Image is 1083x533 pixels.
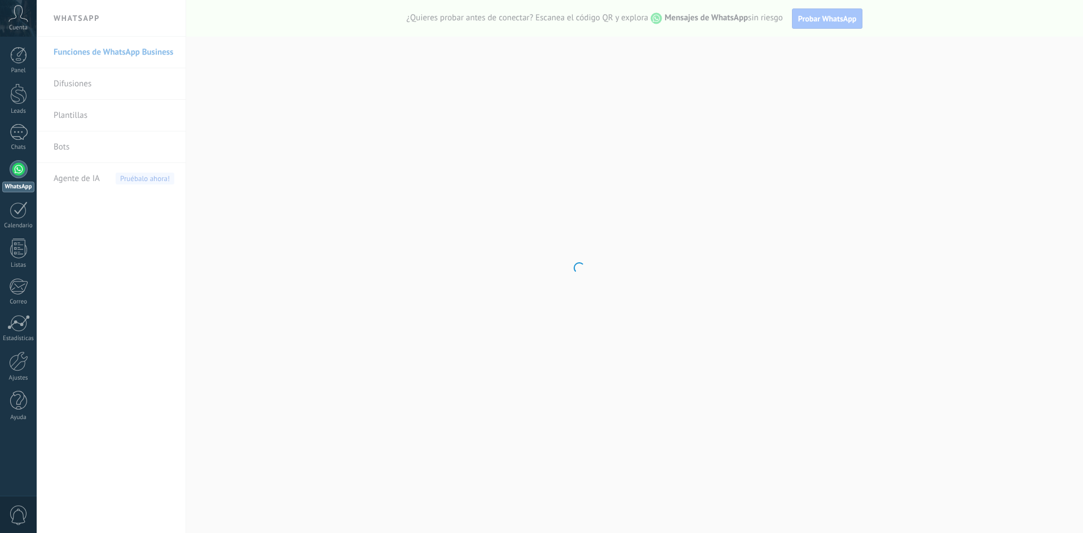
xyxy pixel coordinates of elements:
[2,144,35,151] div: Chats
[2,414,35,421] div: Ayuda
[2,108,35,115] div: Leads
[2,262,35,269] div: Listas
[2,67,35,74] div: Panel
[2,298,35,306] div: Correo
[2,222,35,230] div: Calendario
[9,24,28,32] span: Cuenta
[2,375,35,382] div: Ajustes
[2,335,35,342] div: Estadísticas
[2,182,34,192] div: WhatsApp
